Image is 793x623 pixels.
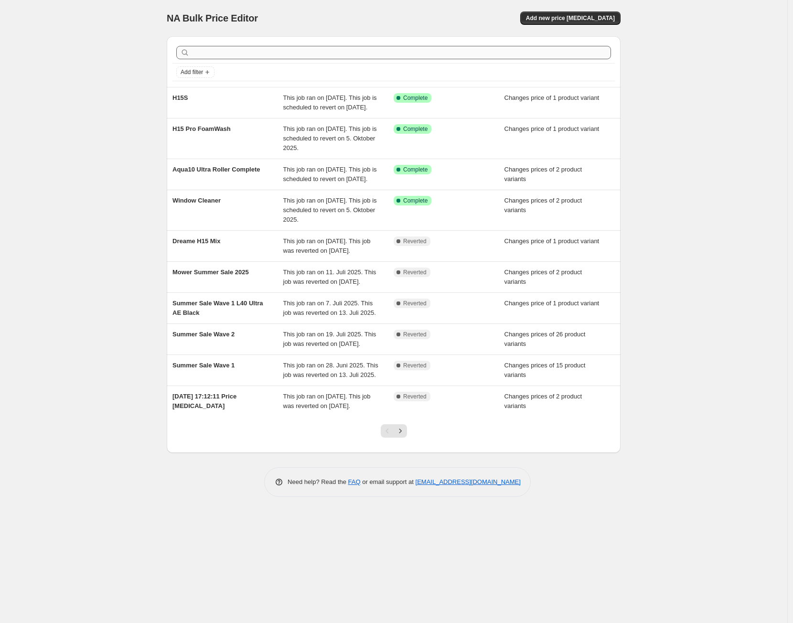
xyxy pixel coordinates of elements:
span: This job ran on 28. Juni 2025. This job was reverted on 13. Juli 2025. [283,362,378,378]
span: Complete [403,197,428,204]
nav: Pagination [381,424,407,438]
span: Complete [403,166,428,173]
span: Reverted [403,393,427,400]
span: H15 Pro FoamWash [172,125,231,132]
span: Reverted [403,362,427,369]
button: Add filter [176,66,214,78]
span: Add new price [MEDICAL_DATA] [526,14,615,22]
span: Reverted [403,269,427,276]
span: Window Cleaner [172,197,221,204]
span: This job ran on [DATE]. This job is scheduled to revert on [DATE]. [283,166,377,183]
span: Changes prices of 2 product variants [504,197,582,214]
span: Mower Summer Sale 2025 [172,269,249,276]
span: Complete [403,94,428,102]
span: Reverted [403,300,427,307]
span: This job ran on 11. Juli 2025. This job was reverted on [DATE]. [283,269,376,285]
span: This job ran on [DATE]. This job was reverted on [DATE]. [283,393,371,409]
span: Changes price of 1 product variant [504,237,600,245]
span: Summer Sale Wave 1 [172,362,235,369]
span: Changes prices of 2 product variants [504,269,582,285]
span: This job ran on [DATE]. This job is scheduled to revert on [DATE]. [283,94,377,111]
span: Complete [403,125,428,133]
span: NA Bulk Price Editor [167,13,258,23]
span: Summer Sale Wave 2 [172,331,235,338]
span: Reverted [403,331,427,338]
span: This job ran on [DATE]. This job was reverted on [DATE]. [283,237,371,254]
button: Add new price [MEDICAL_DATA] [520,11,621,25]
span: Dreame H15 Mix [172,237,220,245]
span: Add filter [181,68,203,76]
span: Changes price of 1 product variant [504,125,600,132]
a: [EMAIL_ADDRESS][DOMAIN_NAME] [416,478,521,485]
span: Changes prices of 26 product variants [504,331,586,347]
a: FAQ [348,478,361,485]
span: Need help? Read the [288,478,348,485]
span: This job ran on 19. Juli 2025. This job was reverted on [DATE]. [283,331,376,347]
span: or email support at [361,478,416,485]
span: Aqua10 Ultra Roller Complete [172,166,260,173]
span: Changes price of 1 product variant [504,300,600,307]
span: Reverted [403,237,427,245]
span: This job ran on [DATE]. This job is scheduled to revert on 5. Oktober 2025. [283,125,377,151]
span: Changes price of 1 product variant [504,94,600,101]
span: H15S [172,94,188,101]
span: This job ran on [DATE]. This job is scheduled to revert on 5. Oktober 2025. [283,197,377,223]
span: Summer Sale Wave 1 L40 Ultra AE Black [172,300,263,316]
span: Changes prices of 15 product variants [504,362,586,378]
span: Changes prices of 2 product variants [504,393,582,409]
span: [DATE] 17:12:11 Price [MEDICAL_DATA] [172,393,236,409]
span: Changes prices of 2 product variants [504,166,582,183]
span: This job ran on 7. Juli 2025. This job was reverted on 13. Juli 2025. [283,300,376,316]
button: Next [394,424,407,438]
